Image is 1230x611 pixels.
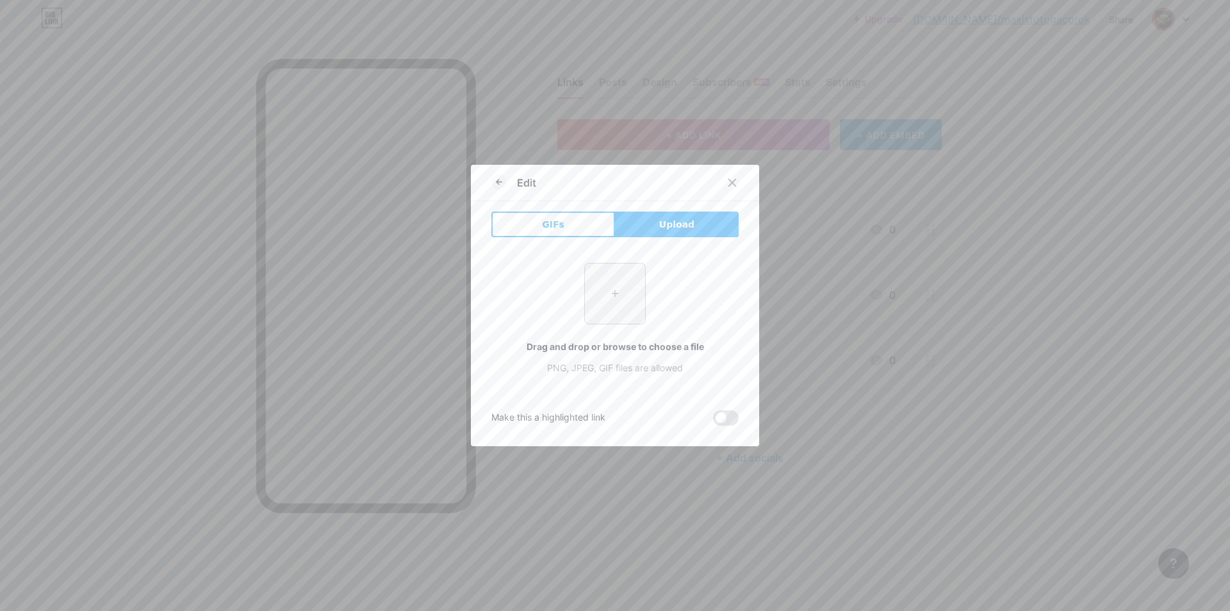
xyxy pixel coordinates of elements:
div: Edit [517,175,536,190]
div: PNG, JPEG, GIF files are allowed [491,361,739,374]
span: Upload [659,218,694,231]
div: Drag and drop or browse to choose a file [491,340,739,353]
div: Make this a highlighted link [491,410,605,426]
button: Upload [615,212,739,237]
span: GIFs [542,218,564,231]
button: GIFs [491,212,615,237]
